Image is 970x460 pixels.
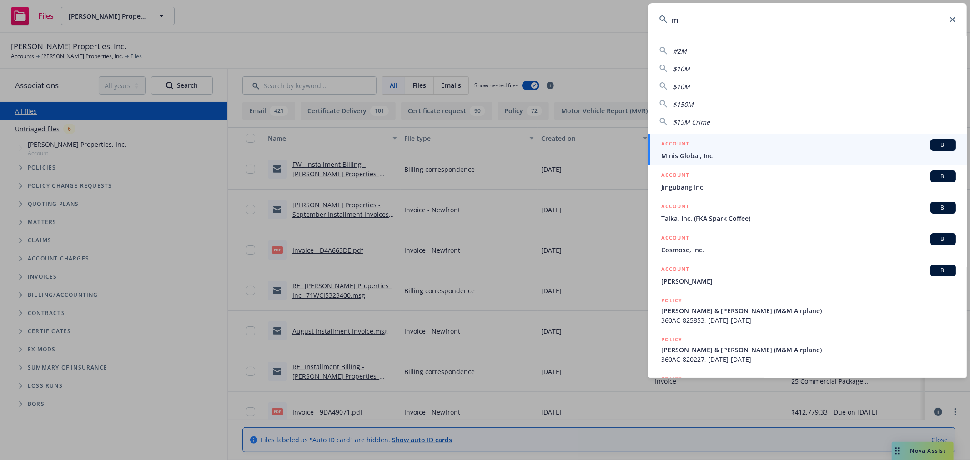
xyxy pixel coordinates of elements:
span: [PERSON_NAME] & [PERSON_NAME] (M&M Airplane) [661,306,956,315]
h5: ACCOUNT [661,139,689,150]
span: Jingubang Inc [661,182,956,192]
span: 360AC-820227, [DATE]-[DATE] [661,355,956,364]
span: 360AC-825853, [DATE]-[DATE] [661,315,956,325]
a: POLICY[PERSON_NAME] & [PERSON_NAME] (M&M Airplane)360AC-820227, [DATE]-[DATE] [648,330,967,369]
h5: POLICY [661,296,682,305]
span: $10M [673,82,690,91]
a: ACCOUNTBIMinis Global, Inc [648,134,967,165]
span: BI [934,204,952,212]
span: BI [934,266,952,275]
span: BI [934,172,952,180]
span: #2M [673,47,687,55]
a: ACCOUNTBITaika, Inc. (FKA Spark Coffee) [648,197,967,228]
a: POLICY[PERSON_NAME] & [PERSON_NAME] (M&M Airplane)360AC-825853, [DATE]-[DATE] [648,291,967,330]
span: $150M [673,100,694,109]
span: Taika, Inc. (FKA Spark Coffee) [661,214,956,223]
span: BI [934,141,952,149]
h5: POLICY [661,335,682,344]
a: ACCOUNTBIJingubang Inc [648,165,967,197]
span: Minis Global, Inc [661,151,956,160]
h5: ACCOUNT [661,233,689,244]
h5: ACCOUNT [661,170,689,181]
a: ACCOUNTBICosmose, Inc. [648,228,967,260]
span: [PERSON_NAME] [661,276,956,286]
span: $15M Crime [673,118,710,126]
span: $10M [673,65,690,73]
a: POLICY [648,369,967,408]
a: ACCOUNTBI[PERSON_NAME] [648,260,967,291]
h5: ACCOUNT [661,265,689,275]
span: [PERSON_NAME] & [PERSON_NAME] (M&M Airplane) [661,345,956,355]
h5: POLICY [661,374,682,383]
span: BI [934,235,952,243]
h5: ACCOUNT [661,202,689,213]
span: Cosmose, Inc. [661,245,956,255]
input: Search... [648,3,967,36]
